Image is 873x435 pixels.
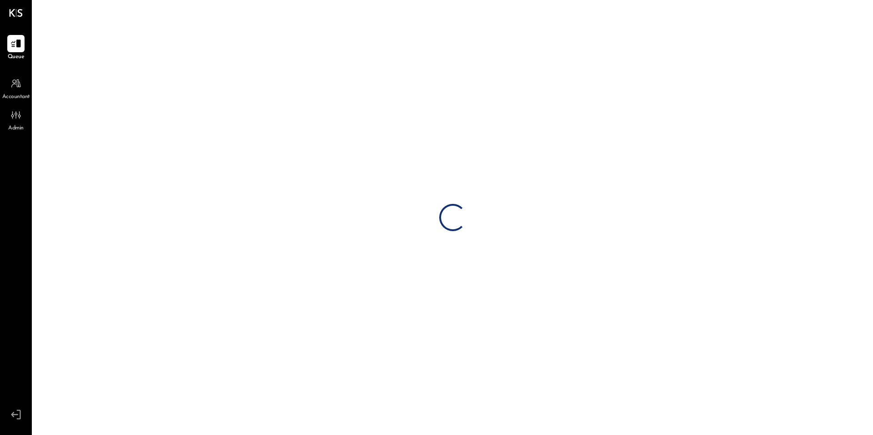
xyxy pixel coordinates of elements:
[0,106,31,133] a: Admin
[8,53,25,61] span: Queue
[8,124,24,133] span: Admin
[0,75,31,101] a: Accountant
[2,93,30,101] span: Accountant
[0,35,31,61] a: Queue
